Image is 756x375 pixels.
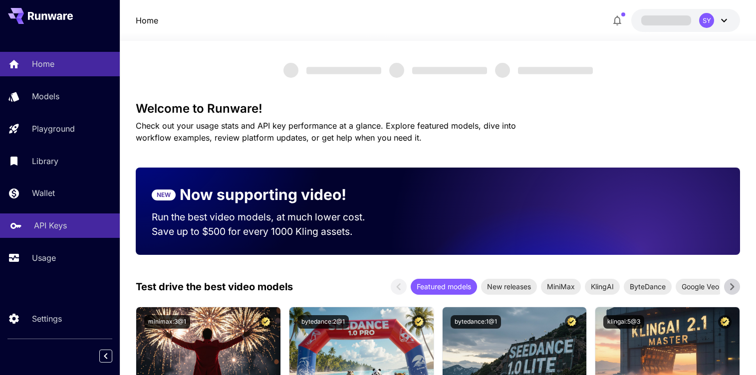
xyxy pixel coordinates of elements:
[699,13,714,28] div: SY
[32,58,54,70] p: Home
[481,281,537,292] span: New releases
[107,347,120,365] div: Collapse sidebar
[152,224,384,239] p: Save up to $500 for every 1000 Kling assets.
[136,279,293,294] p: Test drive the best video models
[136,121,516,143] span: Check out your usage stats and API key performance at a glance. Explore featured models, dive int...
[32,252,56,264] p: Usage
[136,14,158,26] nav: breadcrumb
[624,281,672,292] span: ByteDance
[259,315,272,329] button: Certified Model – Vetted for best performance and includes a commercial license.
[136,14,158,26] a: Home
[585,279,620,295] div: KlingAI
[603,315,644,329] button: klingai:5@3
[451,315,501,329] button: bytedance:1@1
[541,281,581,292] span: MiniMax
[676,281,725,292] span: Google Veo
[676,279,725,295] div: Google Veo
[152,210,384,224] p: Run the best video models, at much lower cost.
[541,279,581,295] div: MiniMax
[624,279,672,295] div: ByteDance
[32,155,58,167] p: Library
[718,315,732,329] button: Certified Model – Vetted for best performance and includes a commercial license.
[157,190,171,199] p: NEW
[411,279,477,295] div: Featured models
[32,123,75,135] p: Playground
[180,184,346,206] p: Now supporting video!
[297,315,349,329] button: bytedance:2@1
[32,90,59,102] p: Models
[565,315,578,329] button: Certified Model – Vetted for best performance and includes a commercial license.
[99,350,112,363] button: Collapse sidebar
[32,313,62,325] p: Settings
[631,9,740,32] button: SY
[585,281,620,292] span: KlingAI
[411,281,477,292] span: Featured models
[144,315,190,329] button: minimax:3@1
[481,279,537,295] div: New releases
[412,315,426,329] button: Certified Model – Vetted for best performance and includes a commercial license.
[34,219,67,231] p: API Keys
[32,187,55,199] p: Wallet
[136,102,740,116] h3: Welcome to Runware!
